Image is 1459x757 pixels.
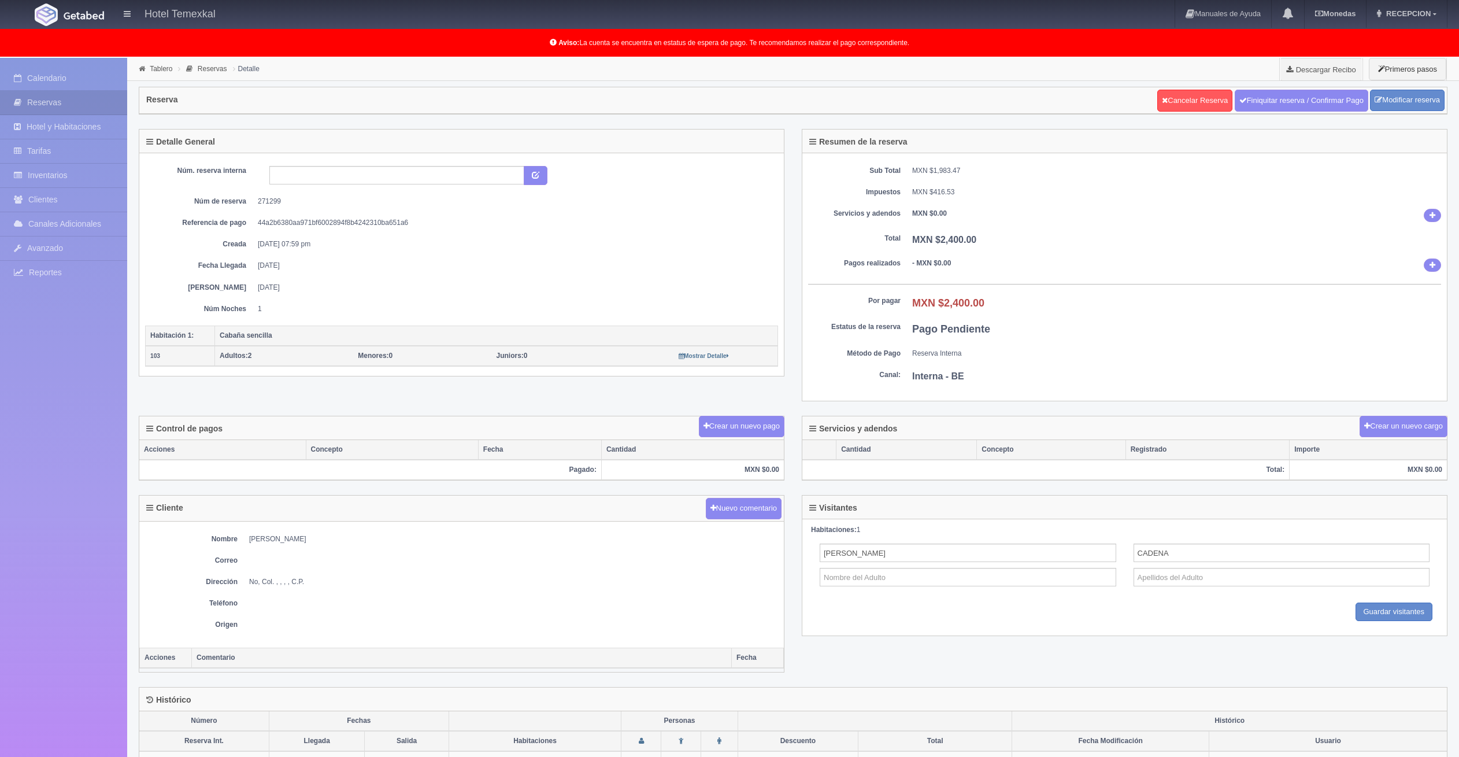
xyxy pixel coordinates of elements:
th: MXN $0.00 [1290,460,1447,480]
b: Aviso: [558,39,579,47]
dt: Teléfono [145,599,238,608]
th: Cantidad [836,440,977,460]
h4: Detalle General [146,138,215,146]
b: Pago Pendiente [912,323,990,335]
dt: Servicios y adendos [808,209,901,219]
div: 1 [811,525,1438,535]
span: RECEPCION [1383,9,1431,18]
input: Apellidos del Adulto [1134,568,1430,586]
small: Mostrar Detalle [679,353,729,359]
th: Total [858,731,1012,751]
strong: Adultos: [220,352,248,360]
th: Usuario [1209,731,1447,751]
th: Histórico [1012,711,1447,731]
dt: Fecha Llegada [154,261,246,271]
h4: Reserva [146,95,178,104]
dt: Total [808,234,901,243]
strong: Habitaciones: [811,526,857,534]
dd: [PERSON_NAME] [249,534,778,544]
h4: Servicios y adendos [809,424,897,433]
b: MXN $2,400.00 [912,235,976,245]
th: Fecha [478,440,601,460]
h4: Histórico [146,696,191,704]
input: Nombre del Adulto [820,568,1116,586]
span: 0 [358,352,392,360]
th: Concepto [306,440,478,460]
strong: Menores: [358,352,388,360]
dd: [DATE] [258,283,769,293]
dt: Núm Noches [154,304,246,314]
dt: Dirección [145,577,238,587]
dt: Núm de reserva [154,197,246,206]
li: Detalle [230,63,262,74]
th: Registrado [1125,440,1290,460]
dt: [PERSON_NAME] [154,283,246,293]
th: Total: [802,460,1290,480]
button: Nuevo comentario [706,498,782,519]
th: Acciones [139,440,306,460]
th: Habitaciones [449,731,621,751]
th: Concepto [977,440,1125,460]
h4: Hotel Temexkal [145,6,216,20]
button: Primeros pasos [1369,58,1446,80]
dt: Pagos realizados [808,259,901,268]
span: 0 [497,352,528,360]
b: - MXN $0.00 [912,259,951,267]
dt: Nombre [145,534,238,544]
dt: Por pagar [808,296,901,306]
th: Reserva Int. [139,731,269,751]
dd: 44a2b6380aa971bf6002894f8b4242310ba651a6 [258,218,769,228]
dt: Referencia de pago [154,218,246,228]
dt: Sub Total [808,166,901,176]
dt: Creada [154,239,246,249]
b: Monedas [1315,9,1356,18]
a: Reservas [198,65,227,73]
th: Acciones [140,648,192,668]
dt: Correo [145,556,238,566]
dt: Método de Pago [808,349,901,359]
input: Guardar visitantes [1356,603,1433,622]
input: Apellidos del Adulto [1134,544,1430,562]
th: MXN $0.00 [601,460,784,480]
dd: No, Col. , , , , C.P. [249,577,778,587]
dd: 271299 [258,197,769,206]
span: 2 [220,352,251,360]
th: Fecha Modificación [1012,731,1209,751]
h4: Resumen de la reserva [809,138,908,146]
dt: Origen [145,620,238,630]
dd: 1 [258,304,769,314]
th: Llegada [269,731,365,751]
dt: Canal: [808,370,901,380]
dd: MXN $416.53 [912,187,1441,197]
th: Número [139,711,269,731]
th: Personas [621,711,738,731]
h4: Control de pagos [146,424,223,433]
button: Crear un nuevo cargo [1360,416,1447,437]
th: Comentario [192,648,732,668]
dd: Reserva Interna [912,349,1441,359]
img: Getabed [35,3,58,26]
small: 103 [150,353,160,359]
dt: Estatus de la reserva [808,322,901,332]
b: Interna - BE [912,371,964,381]
th: Cantidad [601,440,784,460]
h4: Visitantes [809,504,857,512]
a: Tablero [150,65,172,73]
h4: Cliente [146,504,183,512]
a: Modificar reserva [1370,90,1445,111]
th: Descuento [738,731,858,751]
dt: Impuestos [808,187,901,197]
dd: [DATE] [258,261,769,271]
th: Importe [1290,440,1447,460]
input: Nombre del Adulto [820,544,1116,562]
a: Mostrar Detalle [679,352,729,360]
dt: Núm. reserva interna [154,166,246,176]
th: Fecha [732,648,784,668]
img: Getabed [64,11,104,20]
b: MXN $0.00 [912,209,947,217]
b: MXN $2,400.00 [912,297,984,309]
a: Finiquitar reserva / Confirmar Pago [1235,90,1368,112]
th: Salida [365,731,449,751]
a: Cancelar Reserva [1157,90,1232,112]
dd: [DATE] 07:59 pm [258,239,769,249]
